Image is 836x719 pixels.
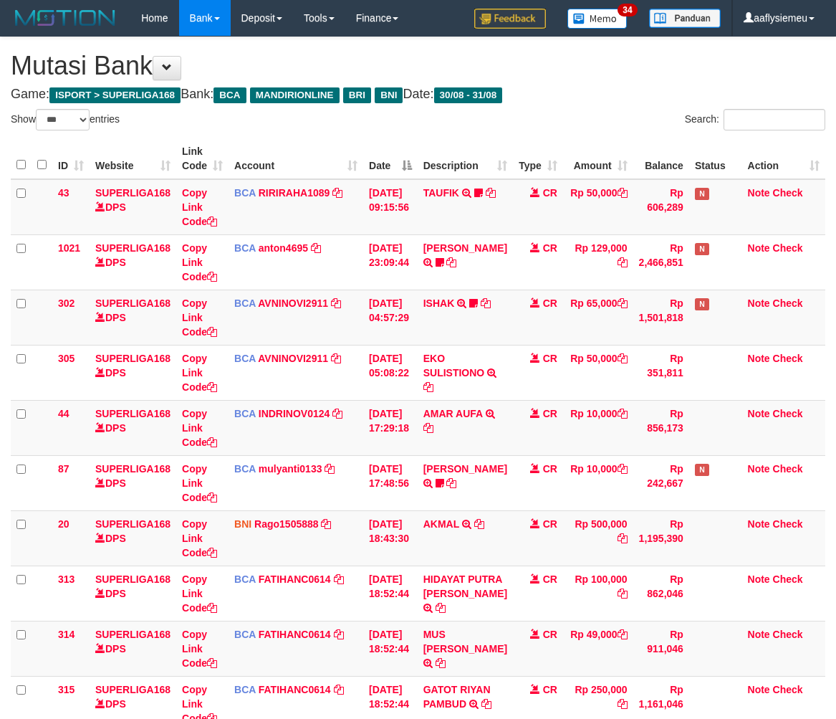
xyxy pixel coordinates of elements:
td: Rp 606,289 [633,179,689,235]
td: Rp 50,000 [563,179,633,235]
span: BCA [234,684,256,695]
td: Rp 129,000 [563,234,633,290]
img: Feedback.jpg [474,9,546,29]
a: AKMAL [423,518,459,530]
span: 44 [58,408,69,419]
span: CR [543,518,557,530]
h4: Game: Bank: Date: [11,87,825,102]
span: BNI [375,87,403,103]
th: ID: activate to sort column ascending [52,138,90,179]
span: ISPORT > SUPERLIGA168 [49,87,181,103]
td: [DATE] 05:08:22 [363,345,418,400]
a: Check [773,629,803,640]
a: FATIHANC0614 [259,684,331,695]
span: BCA [213,87,246,103]
span: MANDIRIONLINE [250,87,340,103]
span: 1021 [58,242,80,254]
span: Has Note [695,464,709,476]
a: Check [773,408,803,419]
span: 34 [618,4,637,16]
span: 43 [58,187,69,199]
a: Copy SILVA SARI S to clipboard [446,477,456,489]
a: Copy Rp 50,000 to clipboard [618,187,628,199]
a: SUPERLIGA168 [95,353,170,364]
td: DPS [90,510,176,566]
a: Copy Rp 250,000 to clipboard [618,698,628,710]
a: Copy HIDAYAT PUTRA SETI to clipboard [436,602,446,614]
a: Copy Link Code [182,629,217,669]
a: Copy AMAR AUFA to clipboard [423,422,433,434]
a: INDRINOV0124 [259,408,330,419]
td: DPS [90,621,176,676]
span: BCA [234,408,256,419]
a: Copy AKMAL to clipboard [474,518,484,530]
th: Description: activate to sort column ascending [418,138,513,179]
th: Link Code: activate to sort column ascending [176,138,229,179]
td: [DATE] 18:52:44 [363,566,418,621]
a: SUPERLIGA168 [95,629,170,640]
a: Copy Rp 65,000 to clipboard [618,297,628,309]
a: Copy Link Code [182,518,217,558]
a: Check [773,353,803,364]
span: BRI [343,87,371,103]
a: Copy Rp 49,000 to clipboard [618,629,628,640]
td: [DATE] 18:43:30 [363,510,418,566]
a: Note [748,353,770,364]
td: DPS [90,290,176,345]
a: SUPERLIGA168 [95,463,170,475]
a: Copy Link Code [182,242,217,282]
span: 20 [58,518,69,530]
select: Showentries [36,109,90,130]
a: Note [748,518,770,530]
a: Copy FATIHANC0614 to clipboard [334,684,344,695]
span: 305 [58,353,75,364]
a: Check [773,297,803,309]
span: Has Note [695,243,709,255]
span: BCA [234,297,256,309]
td: Rp 100,000 [563,566,633,621]
span: BCA [234,573,256,585]
a: EKO SULISTIONO [423,353,485,378]
td: Rp 50,000 [563,345,633,400]
td: DPS [90,455,176,510]
span: 314 [58,629,75,640]
a: [PERSON_NAME] [423,242,507,254]
td: Rp 500,000 [563,510,633,566]
a: Copy Rp 129,000 to clipboard [618,257,628,268]
a: HIDAYAT PUTRA [PERSON_NAME] [423,573,507,599]
img: panduan.png [649,9,721,28]
td: [DATE] 23:09:44 [363,234,418,290]
a: Copy AVNINOVI2911 to clipboard [331,297,341,309]
a: Copy FATIHANC0614 to clipboard [334,573,344,585]
a: Copy Link Code [182,463,217,503]
a: Copy Link Code [182,353,217,393]
a: Check [773,187,803,199]
a: SUPERLIGA168 [95,297,170,309]
a: FATIHANC0614 [259,573,331,585]
a: Copy Rp 100,000 to clipboard [618,588,628,599]
th: Account: activate to sort column ascending [229,138,363,179]
td: Rp 49,000 [563,621,633,676]
a: Copy INDRINOV0124 to clipboard [332,408,342,419]
th: Action: activate to sort column ascending [742,138,825,179]
td: Rp 65,000 [563,290,633,345]
a: SUPERLIGA168 [95,242,170,254]
a: SUPERLIGA168 [95,518,170,530]
a: Note [748,408,770,419]
a: Copy GATOT RIYAN PAMBUD to clipboard [481,698,491,710]
a: Copy Rp 50,000 to clipboard [618,353,628,364]
td: Rp 351,811 [633,345,689,400]
td: DPS [90,566,176,621]
a: Note [748,463,770,475]
span: CR [543,353,557,364]
td: Rp 911,046 [633,621,689,676]
span: 302 [58,297,75,309]
a: AVNINOVI2911 [258,297,328,309]
td: [DATE] 18:52:44 [363,621,418,676]
label: Show entries [11,109,120,130]
a: Copy Rago1505888 to clipboard [321,518,331,530]
a: Check [773,242,803,254]
td: [DATE] 17:29:18 [363,400,418,455]
td: Rp 2,466,851 [633,234,689,290]
a: Note [748,297,770,309]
